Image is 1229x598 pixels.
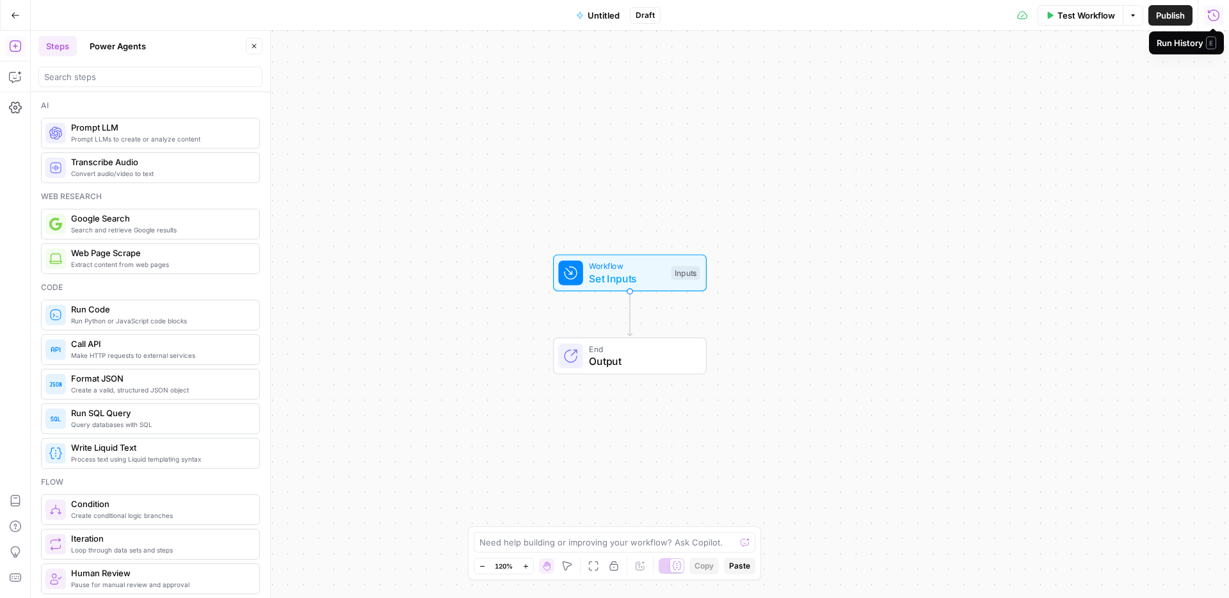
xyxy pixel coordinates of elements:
span: Convert audio/video to text [71,168,249,179]
span: Copy [695,560,714,572]
span: Publish [1156,9,1185,22]
div: Web research [41,191,260,202]
span: Iteration [71,532,249,545]
span: Make HTTP requests to external services [71,350,249,360]
span: Web Page Scrape [71,246,249,259]
span: Format JSON [71,372,249,385]
span: Query databases with SQL [71,419,249,430]
span: Create a valid, structured JSON object [71,385,249,395]
button: Test Workflow [1038,5,1123,26]
button: Power Agents [82,36,154,56]
span: Output [589,353,693,369]
span: Set Inputs [589,271,665,286]
span: Create conditional logic branches [71,510,249,521]
span: Process text using Liquid templating syntax [71,454,249,464]
input: Search steps [44,70,257,83]
span: Condition [71,497,249,510]
span: Pause for manual review and approval [71,579,249,590]
span: E [1206,36,1216,49]
span: Prompt LLMs to create or analyze content [71,134,249,144]
span: Write Liquid Text [71,441,249,454]
span: Draft [636,10,655,21]
span: Run Code [71,303,249,316]
g: Edge from start to end [627,291,632,336]
span: Prompt LLM [71,121,249,134]
span: End [589,343,693,355]
span: Transcribe Audio [71,156,249,168]
span: Extract content from web pages [71,259,249,270]
div: WorkflowSet InputsInputs [511,254,749,291]
button: Paste [724,558,755,574]
span: Run Python or JavaScript code blocks [71,316,249,326]
span: Run SQL Query [71,407,249,419]
span: Paste [729,560,750,572]
div: Code [41,282,260,293]
span: Test Workflow [1057,9,1115,22]
span: Search and retrieve Google results [71,225,249,235]
button: Untitled [568,5,627,26]
span: 120% [495,561,513,571]
div: Ai [41,100,260,111]
div: EndOutput [511,337,749,375]
span: Google Search [71,212,249,225]
div: Inputs [671,266,700,280]
span: Human Review [71,567,249,579]
span: Workflow [589,260,665,272]
button: Copy [689,558,719,574]
button: Steps [38,36,77,56]
span: Untitled [588,9,620,22]
span: Call API [71,337,249,350]
div: Flow [41,476,260,488]
button: Publish [1148,5,1193,26]
span: Loop through data sets and steps [71,545,249,555]
div: Run History [1157,36,1216,49]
